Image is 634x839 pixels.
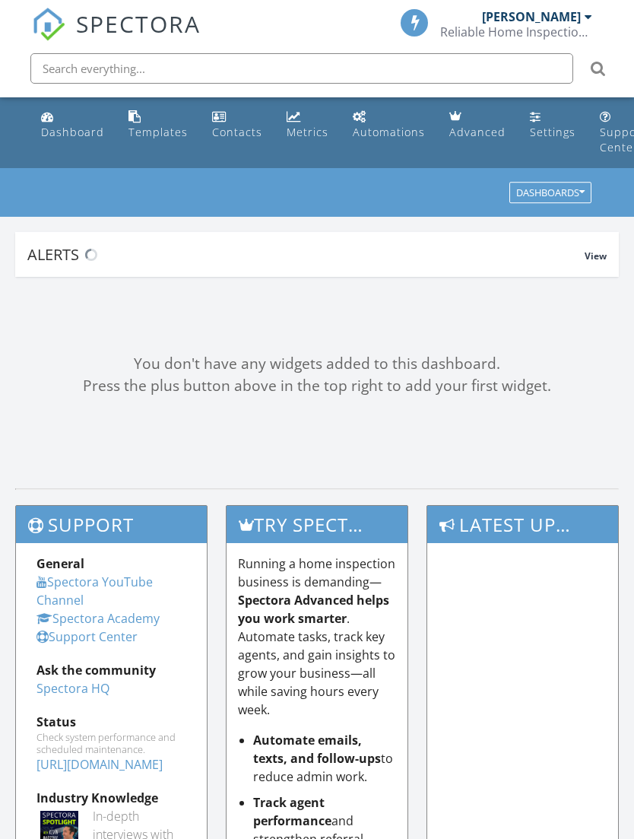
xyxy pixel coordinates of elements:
h3: Support [16,506,207,543]
a: Templates [122,103,194,147]
div: You don't have any widgets added to this dashboard. [15,353,619,375]
p: Running a home inspection business is demanding— . Automate tasks, track key agents, and gain ins... [238,555,397,719]
div: Automations [353,125,425,139]
li: to reduce admin work. [253,731,397,786]
div: Reliable Home Inspection & Services [440,24,592,40]
div: [PERSON_NAME] [482,9,581,24]
a: [URL][DOMAIN_NAME] [36,756,163,773]
h3: Try spectora advanced [DATE] [227,506,408,543]
div: Status [36,713,186,731]
a: Dashboard [35,103,110,147]
img: The Best Home Inspection Software - Spectora [32,8,65,41]
strong: Spectora Advanced helps you work smarter [238,592,389,627]
h3: Latest Updates [427,506,618,543]
div: Ask the community [36,661,186,679]
a: Spectora Academy [36,610,160,627]
a: Support Center [36,628,138,645]
strong: Track agent performance [253,794,331,829]
a: Spectora YouTube Channel [36,574,153,609]
div: Settings [530,125,575,139]
div: Dashboards [516,188,585,199]
div: Industry Knowledge [36,789,186,807]
a: SPECTORA [32,21,201,52]
span: View [585,249,607,262]
div: Alerts [27,244,585,265]
a: Automations (Basic) [347,103,431,147]
div: Advanced [449,125,506,139]
div: Check system performance and scheduled maintenance. [36,731,186,755]
input: Search everything... [30,53,573,84]
div: Press the plus button above in the top right to add your first widget. [15,375,619,397]
div: Contacts [212,125,262,139]
strong: Automate emails, texts, and follow-ups [253,732,381,767]
button: Dashboards [509,183,591,204]
strong: General [36,555,84,572]
a: Metrics [281,103,334,147]
a: Spectora HQ [36,680,109,697]
span: SPECTORA [76,8,201,40]
div: Dashboard [41,125,104,139]
div: Templates [128,125,188,139]
div: Metrics [287,125,328,139]
a: Advanced [443,103,512,147]
a: Contacts [206,103,268,147]
a: Settings [524,103,582,147]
